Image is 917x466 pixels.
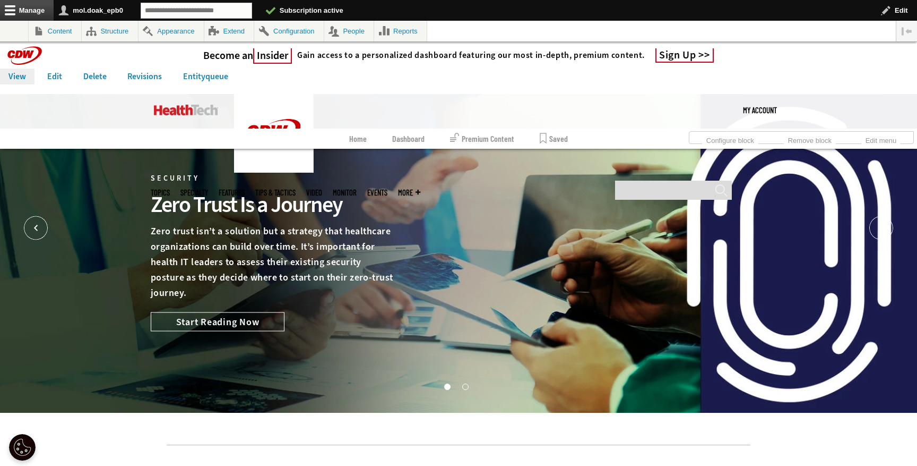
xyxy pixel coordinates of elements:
a: Extend [204,21,254,41]
img: Home [154,105,218,115]
a: Edit [39,69,71,84]
h3: Become an [203,49,292,62]
h4: Gain access to a personalized dashboard featuring our most in-depth, premium content. [297,50,645,61]
a: Entityqueue [175,69,237,84]
div: Cookie Settings [9,434,36,461]
a: Saved [540,129,568,149]
a: Gain access to a personalized dashboard featuring our most in-depth, premium content. [292,50,645,61]
a: Video [306,189,322,197]
a: MonITor [333,189,357,197]
span: Specialty [180,189,208,197]
a: Features [219,189,245,197]
a: Start Reading Now [151,312,284,332]
span: Insider [253,48,292,64]
a: People [324,21,374,41]
span: More [398,189,420,197]
a: Remove block [784,133,836,145]
a: Premium Content [450,129,514,149]
span: Topics [151,189,170,197]
button: Next [869,216,893,240]
img: Home [234,94,314,173]
a: Delete [75,69,115,84]
a: Dashboard [392,129,425,149]
a: Edit menu [861,133,901,145]
a: CDW [234,164,314,175]
button: Prev [24,216,48,240]
a: Become anInsider [203,49,292,62]
a: Revisions [119,69,170,84]
a: Configuration [254,21,323,41]
a: My Account [743,94,777,126]
button: Open Preferences [9,434,36,461]
button: 1 of 2 [444,384,449,389]
a: Reports [374,21,427,41]
a: Structure [82,21,138,41]
button: Vertical orientation [896,21,917,41]
a: Sign Up [655,48,714,63]
p: Zero trust isn’t a solution but a strategy that healthcare organizations can build over time. It’... [151,224,397,300]
a: Events [367,189,387,197]
a: Tips & Tactics [255,189,296,197]
a: Configure block [702,133,758,145]
a: Home [349,129,367,149]
div: Zero Trust Is a Journey [151,190,397,219]
a: Appearance [139,21,204,41]
a: Content [29,21,81,41]
button: 2 of 2 [462,384,468,389]
div: User menu [743,94,777,126]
